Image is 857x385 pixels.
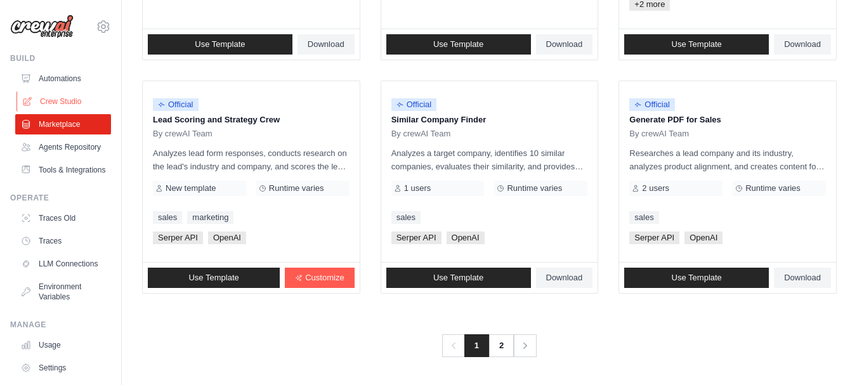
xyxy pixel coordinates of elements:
[624,34,769,55] a: Use Template
[386,268,531,288] a: Use Template
[10,193,111,203] div: Operate
[488,334,514,357] a: 2
[187,211,233,224] a: marketing
[15,114,111,134] a: Marketplace
[188,273,239,283] span: Use Template
[153,232,203,244] span: Serper API
[464,334,489,357] span: 1
[404,183,431,193] span: 1 users
[10,320,111,330] div: Manage
[447,232,485,244] span: OpenAI
[16,91,112,112] a: Crew Studio
[285,268,354,288] a: Customize
[629,211,658,224] a: sales
[442,334,537,357] nav: Pagination
[308,39,344,49] span: Download
[507,183,562,193] span: Runtime varies
[745,183,801,193] span: Runtime varies
[546,273,583,283] span: Download
[391,98,437,111] span: Official
[546,39,583,49] span: Download
[195,39,245,49] span: Use Template
[153,98,199,111] span: Official
[15,335,111,355] a: Usage
[784,39,821,49] span: Download
[148,34,292,55] a: Use Template
[684,232,723,244] span: OpenAI
[629,114,826,126] p: Generate PDF for Sales
[208,232,246,244] span: OpenAI
[153,211,182,224] a: sales
[642,183,669,193] span: 2 users
[153,147,350,173] p: Analyzes lead form responses, conducts research on the lead's industry and company, and scores th...
[774,268,831,288] a: Download
[624,268,769,288] a: Use Template
[10,15,74,39] img: Logo
[166,183,216,193] span: New template
[774,34,831,55] a: Download
[269,183,324,193] span: Runtime varies
[15,160,111,180] a: Tools & Integrations
[391,211,421,224] a: sales
[305,273,344,283] span: Customize
[386,34,531,55] a: Use Template
[536,34,593,55] a: Download
[629,232,679,244] span: Serper API
[433,273,483,283] span: Use Template
[298,34,355,55] a: Download
[536,268,593,288] a: Download
[153,114,350,126] p: Lead Scoring and Strategy Crew
[433,39,483,49] span: Use Template
[784,273,821,283] span: Download
[629,98,675,111] span: Official
[15,231,111,251] a: Traces
[391,129,451,139] span: By crewAI Team
[629,129,689,139] span: By crewAI Team
[672,39,722,49] span: Use Template
[15,69,111,89] a: Automations
[629,147,826,173] p: Researches a lead company and its industry, analyzes product alignment, and creates content for a...
[391,232,442,244] span: Serper API
[15,208,111,228] a: Traces Old
[15,137,111,157] a: Agents Repository
[15,277,111,307] a: Environment Variables
[153,129,213,139] span: By crewAI Team
[15,358,111,378] a: Settings
[391,147,588,173] p: Analyzes a target company, identifies 10 similar companies, evaluates their similarity, and provi...
[15,254,111,274] a: LLM Connections
[391,114,588,126] p: Similar Company Finder
[10,53,111,63] div: Build
[148,268,280,288] a: Use Template
[672,273,722,283] span: Use Template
